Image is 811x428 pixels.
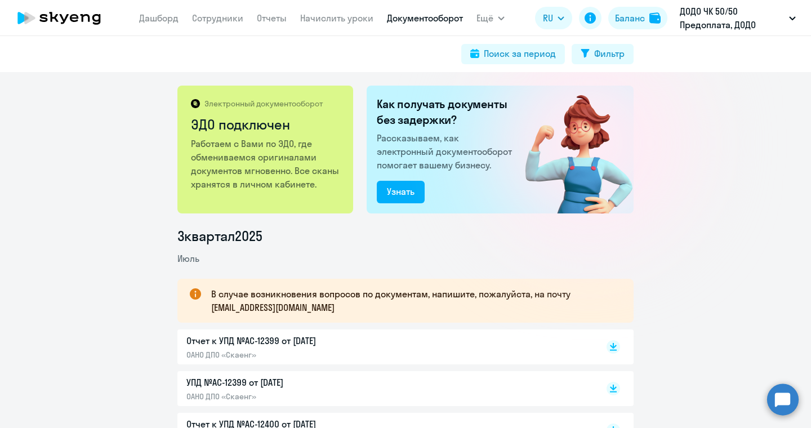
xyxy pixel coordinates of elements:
[257,12,287,24] a: Отчеты
[186,376,423,389] p: УПД №AC-12399 от [DATE]
[192,12,243,24] a: Сотрудники
[387,12,463,24] a: Документооборот
[186,334,583,360] a: Отчет к УПД №AC-12399 от [DATE]ОАНО ДПО «Скаенг»
[507,86,634,213] img: connected
[186,334,423,347] p: Отчет к УПД №AC-12399 от [DATE]
[615,11,645,25] div: Баланс
[204,99,323,109] p: Электронный документооборот
[300,12,373,24] a: Начислить уроки
[211,287,613,314] p: В случае возникновения вопросов по документам, напишите, пожалуйста, на почту [EMAIL_ADDRESS][DOM...
[377,181,425,203] button: Узнать
[543,11,553,25] span: RU
[186,376,583,402] a: УПД №AC-12399 от [DATE]ОАНО ДПО «Скаенг»
[476,11,493,25] span: Ещё
[387,185,415,198] div: Узнать
[377,131,516,172] p: Рассказываем, как электронный документооборот помогает вашему бизнесу.
[377,96,516,128] h2: Как получать документы без задержки?
[572,44,634,64] button: Фильтр
[608,7,667,29] button: Балансbalance
[186,350,423,360] p: ОАНО ДПО «Скаенг»
[476,7,505,29] button: Ещё
[177,227,634,245] li: 3 квартал 2025
[186,391,423,402] p: ОАНО ДПО «Скаенг»
[535,7,572,29] button: RU
[461,44,565,64] button: Поиск за период
[191,115,341,133] h2: ЭДО подключен
[649,12,661,24] img: balance
[484,47,556,60] div: Поиск за период
[594,47,625,60] div: Фильтр
[139,12,179,24] a: Дашборд
[674,5,801,32] button: ДОДО ЧК 50/50 Предоплата, ДОДО ФРАНЧАЙЗИНГ, ООО
[191,137,341,191] p: Работаем с Вами по ЭДО, где обмениваемся оригиналами документов мгновенно. Все сканы хранятся в л...
[680,5,785,32] p: ДОДО ЧК 50/50 Предоплата, ДОДО ФРАНЧАЙЗИНГ, ООО
[177,253,199,264] span: Июль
